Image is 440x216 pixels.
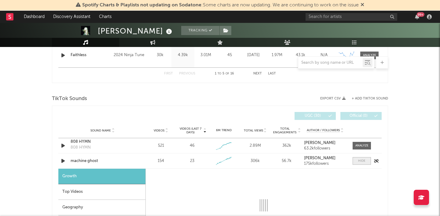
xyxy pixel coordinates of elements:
a: Charts [95,11,116,23]
div: 808 HYMN [71,145,91,151]
div: Geography [58,200,145,215]
div: 306k [241,158,269,164]
div: 45 [219,52,240,58]
input: Search for artists [306,13,397,21]
a: Discovery Assistant [49,11,95,23]
a: [PERSON_NAME] [304,141,346,145]
div: Growth [58,169,145,184]
button: Previous [179,72,195,75]
div: Top Videos [58,184,145,200]
div: 521 [147,143,175,149]
button: First [164,72,173,75]
button: + Add TikTok Sound [352,97,388,100]
div: 30k [150,52,170,58]
div: 6M Trend [210,128,238,133]
div: 3.01M [196,52,216,58]
div: [PERSON_NAME] [98,26,174,36]
button: Next [253,72,262,75]
span: : Some charts are now updating. We are continuing to work on the issue [82,3,359,8]
input: Search by song name or URL [298,60,363,65]
button: Last [268,72,276,75]
span: Author / Followers [307,128,340,132]
div: 362k [273,143,301,149]
a: Dashboard [20,11,49,23]
button: Tracking [181,26,219,35]
span: Dismiss [361,3,364,8]
div: 23 [190,158,194,164]
div: N/A [314,52,334,58]
span: Total Engagements [273,127,297,134]
div: [DATE] [243,52,264,58]
a: [PERSON_NAME] [304,156,346,160]
div: 2024 Ninja Tune [114,52,147,59]
div: 175k followers [304,162,346,166]
strong: [PERSON_NAME] [304,141,335,145]
a: Faithless [71,52,111,58]
div: 1 5 16 [207,70,241,77]
strong: [PERSON_NAME] [304,156,335,160]
a: 808 HYMN [71,139,134,145]
div: 46 [190,143,195,149]
div: 2.89M [241,143,269,149]
span: TikTok Sounds [52,95,87,103]
button: Export CSV [320,97,346,100]
div: 43.1k [290,52,311,58]
span: of [226,72,229,75]
div: 1.97M [267,52,287,58]
div: 4.39k [173,52,193,58]
span: Total Views [244,129,263,132]
button: 99+ [415,14,419,19]
a: machine ghost [71,158,134,164]
span: Videos (last 7 days) [178,127,203,134]
div: 63.2k followers [304,146,346,151]
button: + Add TikTok Sound [346,97,388,100]
span: Official ( 0 ) [344,114,372,118]
div: 99 + [417,12,424,17]
div: 56.7k [273,158,301,164]
span: UGC ( 30 ) [299,114,327,118]
div: 154 [147,158,175,164]
button: Official(0) [340,112,382,120]
button: UGC(30) [295,112,336,120]
span: Sound Name [90,129,111,132]
span: Videos [154,129,164,132]
span: Spotify Charts & Playlists not updating on Sodatone [82,3,201,8]
span: to [218,72,221,75]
